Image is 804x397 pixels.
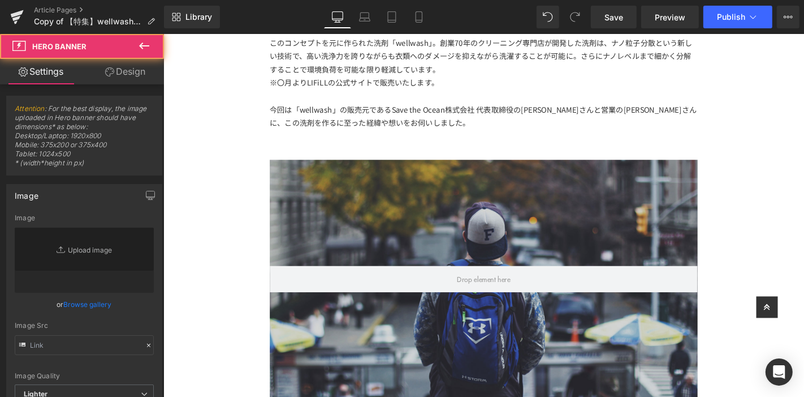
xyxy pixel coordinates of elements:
button: More [777,6,799,28]
a: Mobile [405,6,433,28]
button: Undo [537,6,559,28]
div: Open Intercom Messenger [766,358,793,386]
a: Attention [15,104,45,113]
span: Preview [655,11,685,23]
span: Publish [717,12,745,22]
div: Image Src [15,322,154,330]
input: Link [15,335,154,355]
a: Article Pages [34,6,164,15]
button: Publish [703,6,772,28]
span: Library [185,12,212,22]
span: Hero Banner [32,42,87,51]
a: Browse gallery [64,294,112,314]
div: Image [15,185,38,200]
span: Save [604,11,623,23]
a: New Library [164,6,220,28]
span: : For the best display, the image uploaded in Hero banner should have dimensions* as below: Deskt... [15,104,154,175]
a: Desktop [324,6,351,28]
button: Redo [564,6,586,28]
div: or [15,298,154,310]
a: Laptop [351,6,378,28]
div: ※〇月よりLIFiLLの公式サイトで販売いたします。 [114,45,570,59]
span: Copy of 【特集】wellwashｇｇｇ [34,17,142,26]
div: このコンセプトを元に作られた洗剤「wellwash」。創業70年のクリーニング専門店が開発した洗剤は、ナノ粒子分散という新しい技術で、高い洗浄力を誇りながらも衣類へのダメージを抑えながら洗濯する... [114,2,570,45]
div: Image Quality [15,372,154,380]
div: Image [15,214,154,222]
div: 今回は「wellwash」の販売元であるSave the Ocean株式会社 代表取締役の[PERSON_NAME]さんと営業の[PERSON_NAME]さんに、この洗剤を作るに至った経緯や想い... [114,74,570,102]
a: Design [84,59,166,84]
a: Preview [641,6,699,28]
a: Tablet [378,6,405,28]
